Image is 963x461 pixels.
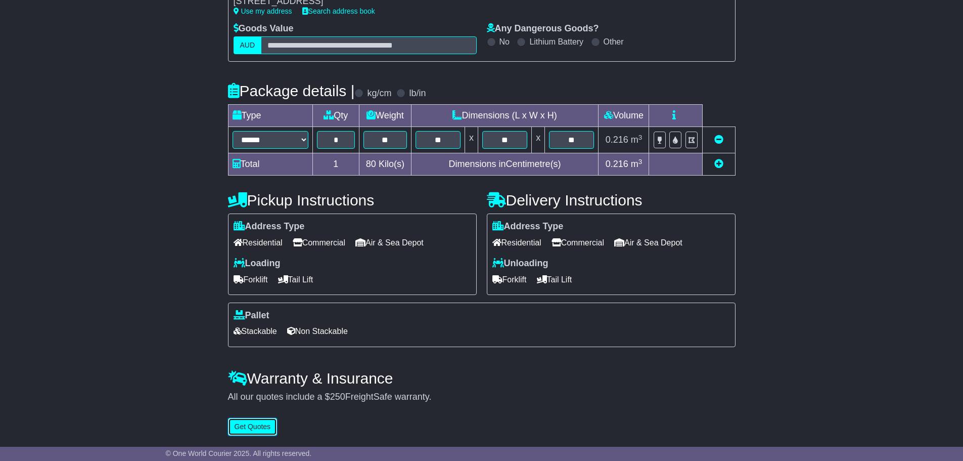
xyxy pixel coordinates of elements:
[228,418,278,436] button: Get Quotes
[411,105,599,127] td: Dimensions (L x W x H)
[537,272,572,287] span: Tail Lift
[234,258,281,269] label: Loading
[302,7,375,15] a: Search address book
[278,272,313,287] span: Tail Lift
[293,235,345,250] span: Commercial
[366,159,376,169] span: 80
[411,153,599,176] td: Dimensions in Centimetre(s)
[714,159,723,169] a: Add new item
[487,192,736,208] h4: Delivery Instructions
[409,88,426,99] label: lb/in
[228,392,736,403] div: All our quotes include a $ FreightSafe warranty.
[638,158,643,165] sup: 3
[631,135,643,145] span: m
[228,105,312,127] td: Type
[492,235,541,250] span: Residential
[228,192,477,208] h4: Pickup Instructions
[532,127,545,153] td: x
[604,37,624,47] label: Other
[234,272,268,287] span: Forklift
[631,159,643,169] span: m
[234,323,277,339] span: Stackable
[492,258,548,269] label: Unloading
[714,135,723,145] a: Remove this item
[492,272,527,287] span: Forklift
[359,105,411,127] td: Weight
[166,449,312,457] span: © One World Courier 2025. All rights reserved.
[234,310,269,321] label: Pallet
[330,392,345,402] span: 250
[487,23,599,34] label: Any Dangerous Goods?
[359,153,411,176] td: Kilo(s)
[312,153,359,176] td: 1
[552,235,604,250] span: Commercial
[606,159,628,169] span: 0.216
[499,37,510,47] label: No
[529,37,583,47] label: Lithium Battery
[599,105,649,127] td: Volume
[228,153,312,176] td: Total
[638,134,643,141] sup: 3
[492,221,564,232] label: Address Type
[355,235,424,250] span: Air & Sea Depot
[234,23,294,34] label: Goods Value
[234,221,305,232] label: Address Type
[234,7,292,15] a: Use my address
[234,235,283,250] span: Residential
[614,235,682,250] span: Air & Sea Depot
[228,82,355,99] h4: Package details |
[312,105,359,127] td: Qty
[606,135,628,145] span: 0.216
[228,370,736,387] h4: Warranty & Insurance
[367,88,391,99] label: kg/cm
[465,127,478,153] td: x
[234,36,262,54] label: AUD
[287,323,348,339] span: Non Stackable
